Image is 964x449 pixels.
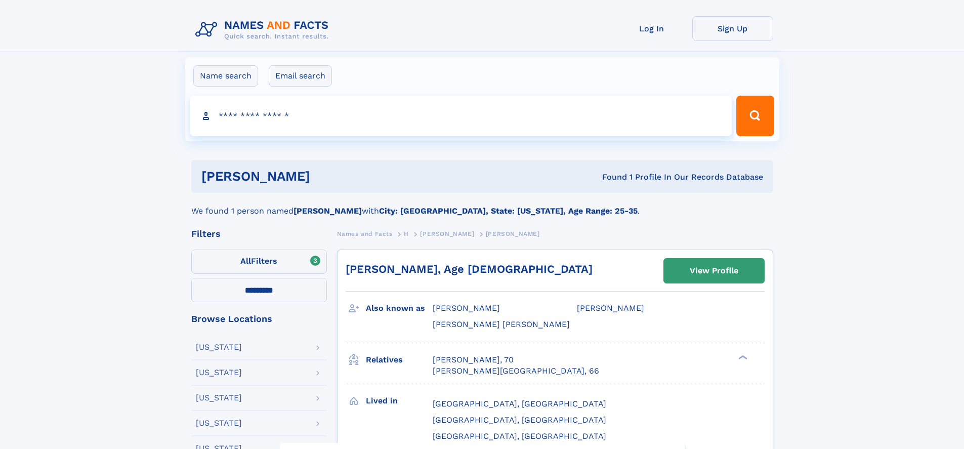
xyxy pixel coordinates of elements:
span: [PERSON_NAME] [PERSON_NAME] [433,319,570,329]
a: Sign Up [692,16,773,41]
h3: Also known as [366,300,433,317]
a: [PERSON_NAME], Age [DEMOGRAPHIC_DATA] [346,263,593,275]
label: Name search [193,65,258,87]
b: City: [GEOGRAPHIC_DATA], State: [US_STATE], Age Range: 25-35 [379,206,638,216]
span: [PERSON_NAME] [433,303,500,313]
div: [US_STATE] [196,394,242,402]
a: [PERSON_NAME][GEOGRAPHIC_DATA], 66 [433,365,599,377]
span: [PERSON_NAME] [486,230,540,237]
a: View Profile [664,259,764,283]
label: Email search [269,65,332,87]
div: Filters [191,229,327,238]
div: Browse Locations [191,314,327,323]
div: View Profile [690,259,738,282]
div: [US_STATE] [196,343,242,351]
span: [PERSON_NAME] [420,230,474,237]
h3: Lived in [366,392,433,410]
span: [GEOGRAPHIC_DATA], [GEOGRAPHIC_DATA] [433,415,606,425]
h1: [PERSON_NAME] [201,170,456,183]
span: [GEOGRAPHIC_DATA], [GEOGRAPHIC_DATA] [433,399,606,409]
span: H [404,230,409,237]
div: [US_STATE] [196,419,242,427]
div: [US_STATE] [196,369,242,377]
a: [PERSON_NAME], 70 [433,354,514,365]
img: Logo Names and Facts [191,16,337,44]
span: All [240,256,251,266]
div: ❯ [736,354,748,360]
span: [PERSON_NAME] [577,303,644,313]
div: Found 1 Profile In Our Records Database [456,172,763,183]
b: [PERSON_NAME] [294,206,362,216]
span: [GEOGRAPHIC_DATA], [GEOGRAPHIC_DATA] [433,431,606,441]
label: Filters [191,250,327,274]
input: search input [190,96,732,136]
div: We found 1 person named with . [191,193,773,217]
a: [PERSON_NAME] [420,227,474,240]
a: Names and Facts [337,227,393,240]
button: Search Button [736,96,774,136]
h3: Relatives [366,351,433,369]
a: H [404,227,409,240]
a: Log In [611,16,692,41]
